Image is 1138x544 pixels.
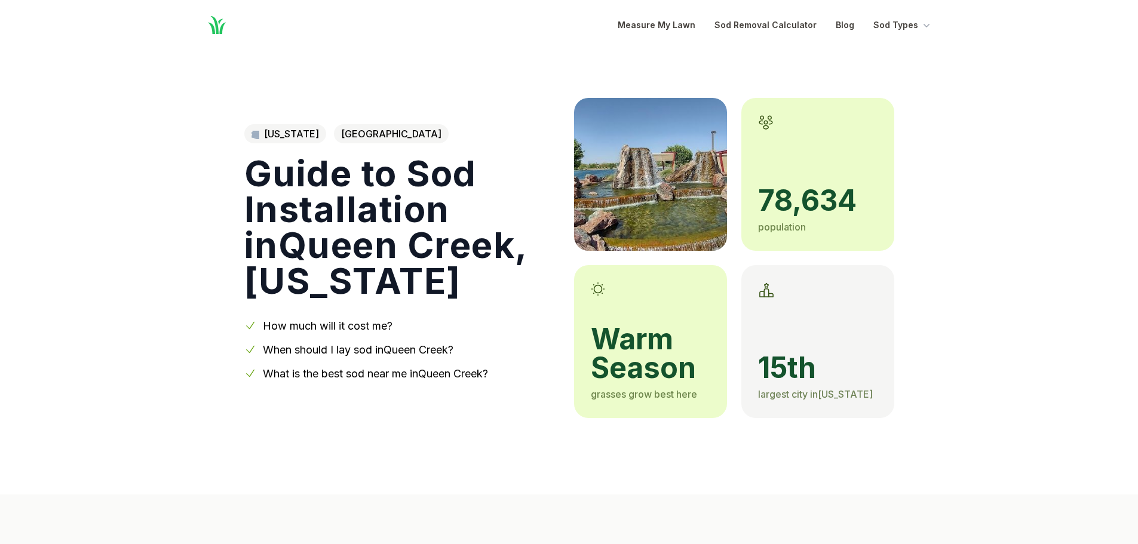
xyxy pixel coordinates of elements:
[263,319,392,332] a: How much will it cost me?
[758,354,878,382] span: 15th
[591,325,710,382] span: warm season
[244,124,326,143] a: [US_STATE]
[591,388,697,400] span: grasses grow best here
[251,130,259,139] img: Arizona state outline
[618,18,695,32] a: Measure My Lawn
[836,18,854,32] a: Blog
[263,343,453,356] a: When should I lay sod inQueen Creek?
[758,221,806,233] span: population
[574,98,727,251] img: A picture of Queen Creek
[714,18,817,32] a: Sod Removal Calculator
[334,124,449,143] span: [GEOGRAPHIC_DATA]
[263,367,488,380] a: What is the best sod near me inQueen Creek?
[873,18,933,32] button: Sod Types
[244,155,555,299] h1: Guide to Sod Installation in Queen Creek , [US_STATE]
[758,388,873,400] span: largest city in [US_STATE]
[758,186,878,215] span: 78,634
